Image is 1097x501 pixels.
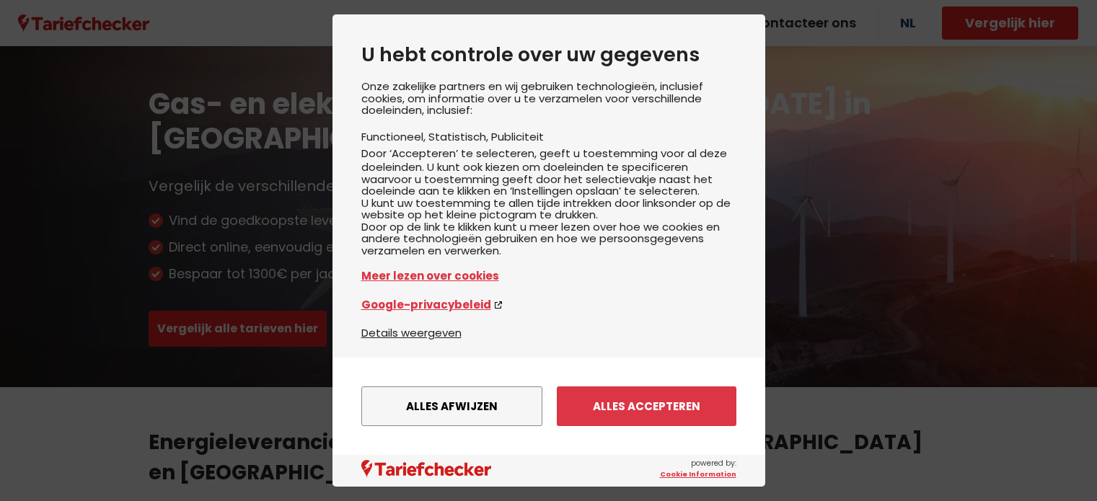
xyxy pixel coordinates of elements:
[361,43,736,66] h2: U hebt controle over uw gegevens
[660,458,736,479] span: powered by:
[361,386,542,426] button: Alles afwijzen
[361,81,736,324] div: Onze zakelijke partners en wij gebruiken technologieën, inclusief cookies, om informatie over u t...
[361,324,462,341] button: Details weergeven
[428,129,491,144] li: Statistisch
[361,267,736,284] a: Meer lezen over cookies
[332,358,765,455] div: menu
[361,129,428,144] li: Functioneel
[660,469,736,479] a: Cookie Information
[557,386,736,426] button: Alles accepteren
[491,129,544,144] li: Publiciteit
[361,460,491,478] img: logo
[361,296,736,313] a: Google-privacybeleid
